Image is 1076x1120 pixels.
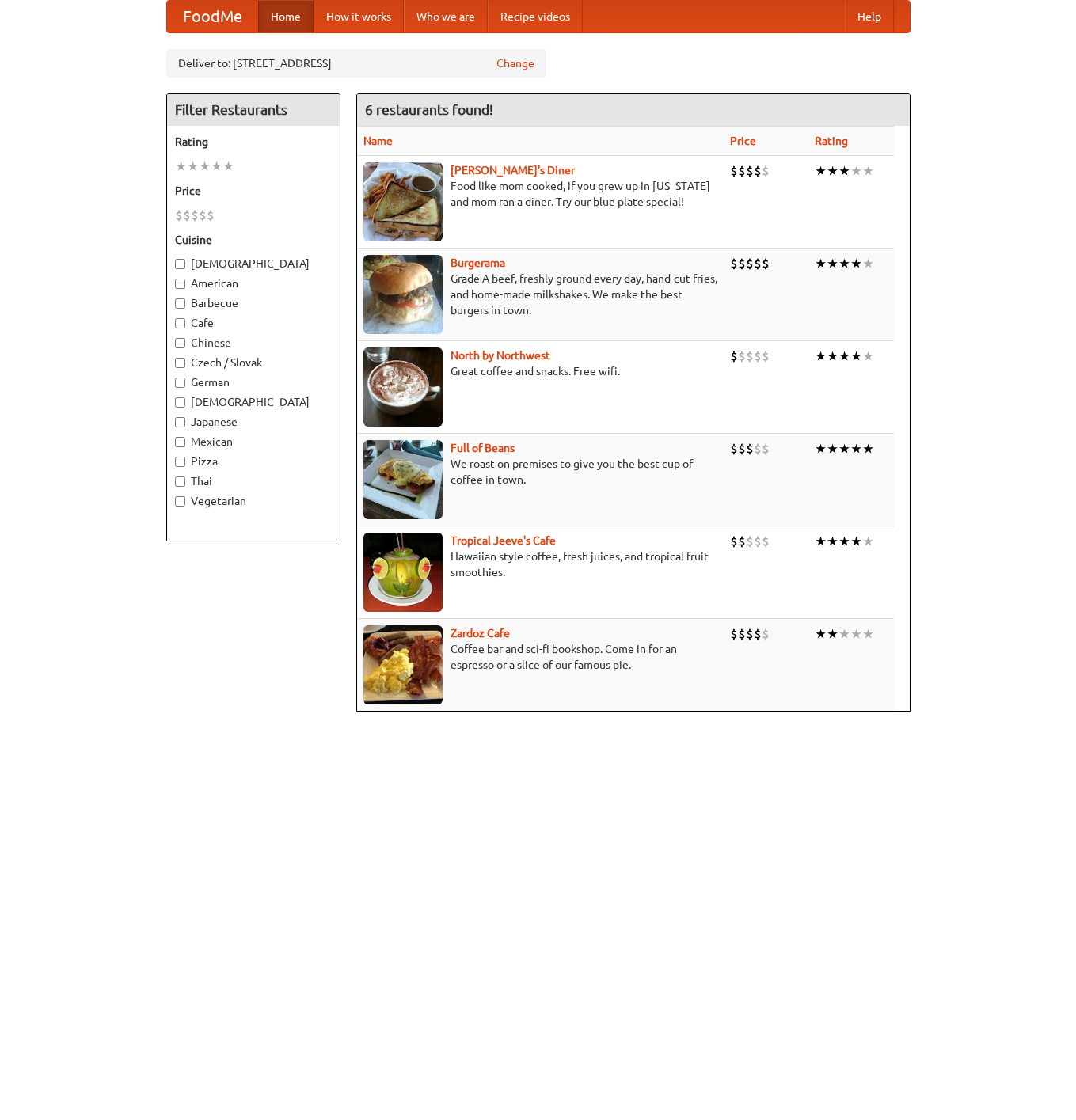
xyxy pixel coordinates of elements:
[175,454,332,469] label: Pizza
[363,347,443,427] img: north.jpg
[175,318,185,328] input: Cafe
[363,549,717,580] p: Hawaiian style coffee, fresh juices, and tropical fruit smoothies.
[850,440,862,457] li: ★
[827,347,838,365] li: ★
[175,259,185,269] input: [DEMOGRAPHIC_DATA]
[404,1,488,32] a: Who we are
[175,374,332,390] label: German
[762,347,770,365] li: $
[363,271,717,318] p: Grade A beef, freshly ground every day, hand-cut fries, and home-made milkshakes. We make the bes...
[862,255,874,272] li: ★
[827,625,838,643] li: ★
[850,255,862,272] li: ★
[187,158,199,175] li: ★
[363,255,443,334] img: burgerama.jpg
[207,207,215,224] li: $
[222,158,234,175] li: ★
[746,440,754,457] li: $
[862,440,874,457] li: ★
[451,164,575,177] b: [PERSON_NAME]'s Diner
[175,394,332,410] label: [DEMOGRAPHIC_DATA]
[730,533,738,550] li: $
[730,347,738,365] li: $
[175,355,332,370] label: Czech / Slovak
[746,533,754,550] li: $
[363,641,717,673] p: Coffee bar and sci-fi bookshop. Come in for an espresso or a slice of our famous pie.
[838,347,850,365] li: ★
[738,255,746,272] li: $
[167,94,340,126] h4: Filter Restaurants
[827,255,838,272] li: ★
[838,255,850,272] li: ★
[175,295,332,311] label: Barbecue
[175,417,185,427] input: Japanese
[365,102,493,117] ng-pluralize: 6 restaurants found!
[762,625,770,643] li: $
[815,135,848,147] a: Rating
[862,162,874,180] li: ★
[363,363,717,379] p: Great coffee and snacks. Free wifi.
[838,625,850,643] li: ★
[258,1,314,32] a: Home
[451,534,556,547] a: Tropical Jeeve's Cafe
[363,456,717,488] p: We roast on premises to give you the best cup of coffee in town.
[730,255,738,272] li: $
[199,158,211,175] li: ★
[175,414,332,430] label: Japanese
[850,347,862,365] li: ★
[815,255,827,272] li: ★
[363,625,443,704] img: zardoz.jpg
[815,162,827,180] li: ★
[175,298,185,309] input: Barbecue
[754,533,762,550] li: $
[175,134,332,150] h5: Rating
[754,440,762,457] li: $
[827,440,838,457] li: ★
[191,207,199,224] li: $
[738,533,746,550] li: $
[827,533,838,550] li: ★
[738,440,746,457] li: $
[754,625,762,643] li: $
[363,440,443,519] img: beans.jpg
[175,158,187,175] li: ★
[167,1,258,32] a: FoodMe
[730,625,738,643] li: $
[838,440,850,457] li: ★
[862,533,874,550] li: ★
[862,347,874,365] li: ★
[746,255,754,272] li: $
[175,437,185,447] input: Mexican
[730,135,756,147] a: Price
[746,347,754,365] li: $
[175,358,185,368] input: Czech / Slovak
[175,476,185,487] input: Thai
[211,158,222,175] li: ★
[827,162,838,180] li: ★
[175,378,185,388] input: German
[175,183,332,199] h5: Price
[451,627,510,640] b: Zardoz Cafe
[175,473,332,489] label: Thai
[738,162,746,180] li: $
[838,162,850,180] li: ★
[730,162,738,180] li: $
[815,625,827,643] li: ★
[175,434,332,450] label: Mexican
[363,135,393,147] a: Name
[762,255,770,272] li: $
[496,55,534,71] a: Change
[850,533,862,550] li: ★
[850,162,862,180] li: ★
[815,347,827,365] li: ★
[363,162,443,241] img: sallys.jpg
[746,625,754,643] li: $
[754,347,762,365] li: $
[451,256,505,269] a: Burgerama
[175,232,332,248] h5: Cuisine
[862,625,874,643] li: ★
[762,533,770,550] li: $
[451,442,515,454] a: Full of Beans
